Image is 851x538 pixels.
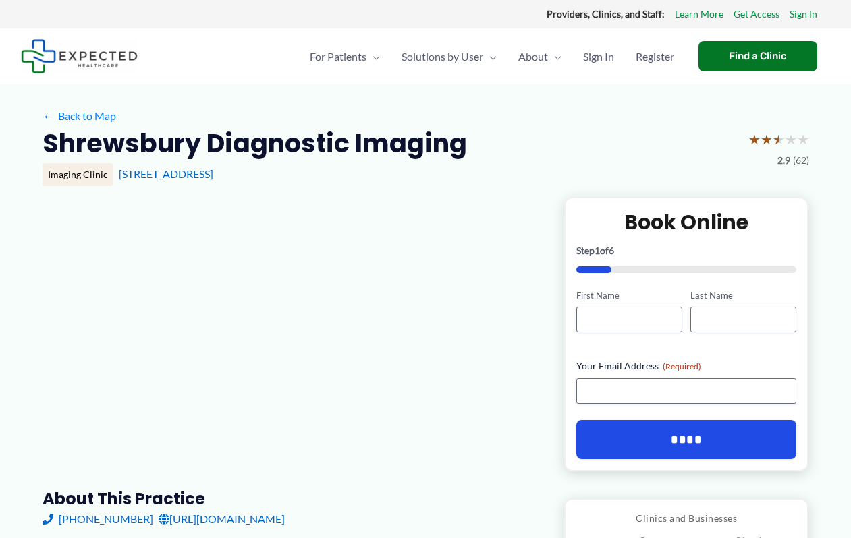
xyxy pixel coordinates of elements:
[773,127,785,152] span: ★
[159,509,285,529] a: [URL][DOMAIN_NAME]
[507,33,572,80] a: AboutMenu Toggle
[391,33,507,80] a: Solutions by UserMenu Toggle
[299,33,391,80] a: For PatientsMenu Toggle
[797,127,809,152] span: ★
[576,289,682,302] label: First Name
[609,245,614,256] span: 6
[690,289,796,302] label: Last Name
[43,488,543,509] h3: About this practice
[675,5,723,23] a: Learn More
[548,33,561,80] span: Menu Toggle
[310,33,366,80] span: For Patients
[402,33,483,80] span: Solutions by User
[625,33,685,80] a: Register
[583,33,614,80] span: Sign In
[43,509,153,529] a: [PHONE_NUMBER]
[663,361,701,371] span: (Required)
[43,106,116,126] a: ←Back to Map
[793,152,809,169] span: (62)
[576,209,797,235] h2: Book Online
[366,33,380,80] span: Menu Toggle
[21,39,138,73] img: Expected Healthcare Logo - side, dark font, small
[518,33,548,80] span: About
[636,33,674,80] span: Register
[734,5,779,23] a: Get Access
[43,163,113,186] div: Imaging Clinic
[119,167,213,180] a: [STREET_ADDRESS]
[43,109,55,122] span: ←
[43,127,467,160] h2: Shrewsbury Diagnostic Imaging
[299,33,685,80] nav: Primary Site Navigation
[777,152,790,169] span: 2.9
[572,33,625,80] a: Sign In
[761,127,773,152] span: ★
[595,245,600,256] span: 1
[785,127,797,152] span: ★
[698,41,817,71] a: Find a Clinic
[576,359,797,373] label: Your Email Address
[576,246,797,256] p: Step of
[576,510,798,527] p: Clinics and Businesses
[483,33,497,80] span: Menu Toggle
[748,127,761,152] span: ★
[547,8,665,20] strong: Providers, Clinics, and Staff:
[790,5,817,23] a: Sign In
